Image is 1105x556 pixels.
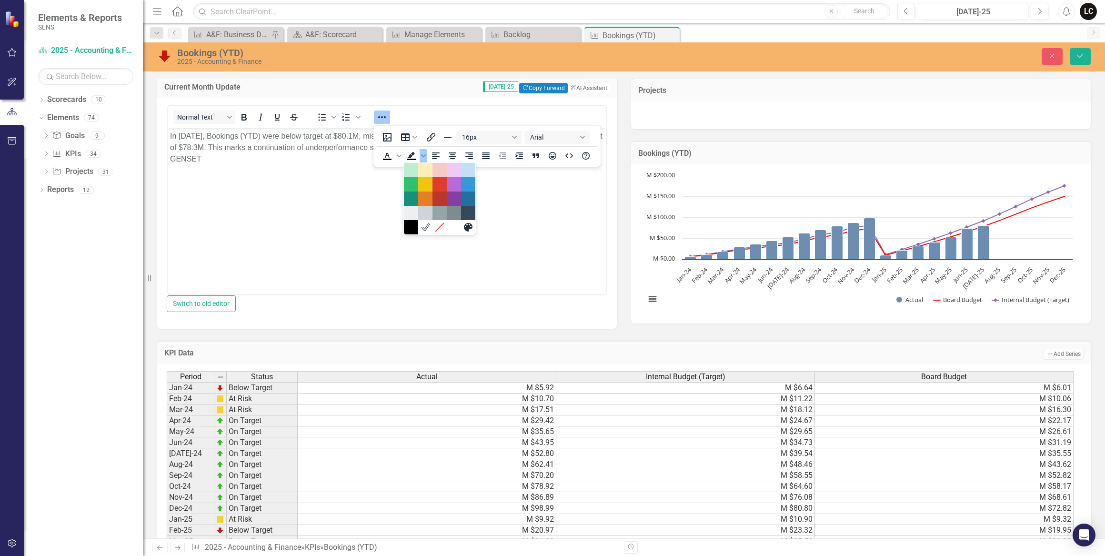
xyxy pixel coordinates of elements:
[298,415,556,426] td: M $29.42
[428,149,444,162] button: Align left
[815,470,1074,481] td: M $52.82
[1063,184,1066,188] path: Dec-25, 176.13. Internal Budget (Target).
[674,265,693,284] text: Jan-24
[1080,3,1097,20] button: LC
[298,492,556,503] td: M $86.89
[461,149,477,162] button: Align right
[869,265,888,284] text: Jan-25
[216,439,224,446] img: zOikAAAAAElFTkSuQmCC
[252,111,269,124] button: Italic
[416,373,438,381] span: Actual
[544,149,561,162] button: Emojis
[1002,295,1069,304] text: Internal Budget (Target)
[227,382,298,394] td: Below Target
[750,244,762,260] path: May-24, 35.65. Actual.
[880,255,892,260] path: Jan-25, 9.919685. Actual.
[157,48,172,63] img: Below Target
[191,542,617,553] div: » »
[167,492,214,503] td: Nov-24
[79,186,94,194] div: 12
[503,29,578,40] div: Backlog
[965,225,969,229] path: Jun-25, 76.88. Internal Budget (Target).
[379,131,395,144] button: Insert image
[167,514,214,525] td: Jan-25
[783,237,794,260] path: Jul-24, 52.8. Actual.
[180,373,201,381] span: Period
[815,448,1074,459] td: M $35.55
[298,426,556,437] td: M $35.65
[217,374,224,381] img: 8DAGhfEEPCf229AAAAAElFTkSuQmCC
[568,83,610,93] button: AI Assistant
[896,295,923,303] button: Show Actual
[638,149,1084,158] h3: Bookings (YTD)
[298,481,556,492] td: M $78.92
[298,503,556,514] td: M $98.99
[961,265,986,291] text: [DATE]-25
[641,171,1077,314] svg: Interactive chart
[556,525,815,536] td: M $23.32
[404,220,418,234] div: Black
[646,192,675,200] text: M $150.00
[921,373,967,381] span: Board Budget
[646,292,659,305] button: View chart menu, Chart
[52,131,84,142] a: Goals
[432,163,447,177] div: Light Red
[444,149,461,162] button: Align center
[191,29,269,40] a: A&F: Business Day Financials sent out to Sr. Leadership
[298,382,556,394] td: M $5.92
[556,448,815,459] td: M $39.54
[216,395,224,403] img: cBAA0RP0Y6D5n+AAAAAElFTkSuQmCC
[815,481,1074,492] td: M $58.17
[456,131,522,144] button: Font size 16px
[418,206,432,220] div: Medium Gray
[815,426,1074,437] td: M $26.61
[483,81,518,92] span: [DATE]-25
[556,492,815,503] td: M $76.08
[290,29,380,40] a: A&F: Scorecard
[374,111,390,124] button: Reveal or hide additional toolbar items
[461,220,475,234] button: Custom color
[982,265,1002,285] text: Aug-25
[524,131,590,144] button: Font Arial
[478,149,494,162] button: Justify
[864,218,875,260] path: Dec-24, 98.99. Actual.
[815,415,1074,426] td: M $22.17
[38,68,133,85] input: Search Below...
[298,470,556,481] td: M $70.20
[216,450,224,457] img: zOikAAAAAElFTkSuQmCC
[556,415,815,426] td: M $24.67
[1015,265,1035,284] text: Oct-25
[440,131,456,144] button: Horizontal line
[853,265,873,285] text: Dec-24
[177,48,685,58] div: Bookings (YTD)
[98,168,113,176] div: 31
[227,536,298,547] td: Below Target
[685,257,696,260] path: Jan-24, 5.92. Actual.
[945,237,957,260] path: May-25, 53.380437. Actual.
[418,192,432,206] div: Orange
[432,177,447,192] div: Red
[305,543,320,552] a: KPIs
[52,166,93,177] a: Projects
[164,83,331,91] h3: Current Month Update
[646,212,675,221] text: M $100.00
[896,251,908,260] path: Feb-25, 20.967129. Actual.
[216,526,224,534] img: TnMDeAgwAPMxUmUi88jYAAAAAElFTkSuQmCC
[236,111,252,124] button: Bold
[815,230,826,260] path: Sep-24, 70.2. Actual.
[556,437,815,448] td: M $34.73
[423,131,439,144] button: Insert/edit link
[840,5,888,18] button: Search
[815,382,1074,394] td: M $6.01
[461,163,475,177] div: Light Blue
[298,514,556,525] td: M $9.92
[1073,524,1095,546] div: Open Intercom Messenger
[962,229,973,260] path: Jun-25, 73.46. Actual.
[701,255,713,260] path: Feb-24, 10.7. Actual.
[556,426,815,437] td: M $29.65
[227,481,298,492] td: On Target
[298,394,556,404] td: M $10.70
[227,503,298,514] td: On Target
[1048,265,1067,285] text: Dec-25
